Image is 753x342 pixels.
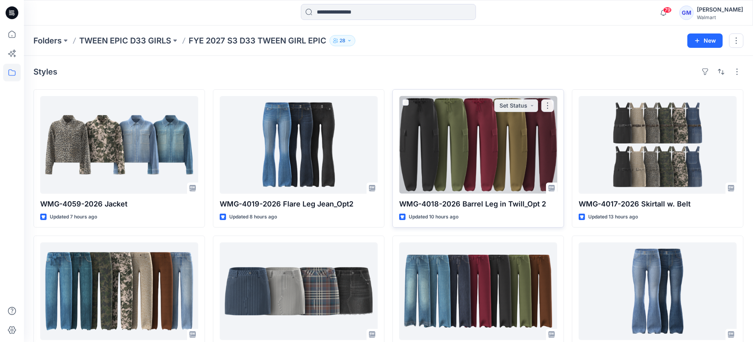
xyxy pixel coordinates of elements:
p: WMG-4019-2026 Flare Leg Jean_Opt2 [220,199,378,210]
div: GM [679,6,694,20]
button: New [687,33,723,48]
a: Folders [33,35,62,46]
p: Updated 10 hours ago [409,213,458,221]
a: WMG-4018-2026 Barrel Leg in Twill_Opt 2 [399,96,557,194]
p: Updated 8 hours ago [229,213,277,221]
a: WMG-3333-2026 Mid Rise Baggy Straight Pant [40,242,198,340]
a: TWEEN EPIC D33 GIRLS [79,35,171,46]
a: WMG-4017-2026 Skirtall w. Belt [579,96,737,194]
p: WMG-4018-2026 Barrel Leg in Twill_Opt 2 [399,199,557,210]
p: Updated 7 hours ago [50,213,97,221]
a: WMG-4020-2026 5 Pocket Mini Skirt [220,242,378,340]
button: 28 [330,35,355,46]
p: WMG-4017-2026 Skirtall w. Belt [579,199,737,210]
p: Updated 13 hours ago [588,213,638,221]
div: Walmart [697,14,743,20]
p: FYE 2027 S3 D33 TWEEN GIRL EPIC [189,35,326,46]
p: 28 [339,36,345,45]
div: [PERSON_NAME] [697,5,743,14]
a: WMG-4019-2026 Flare Leg Jean_Opt2 [220,96,378,194]
span: 79 [663,7,672,13]
a: WMG-4031-2026 Pull On Drawcord Wide Leg_Opt3 [399,242,557,340]
p: WMG-4059-2026 Jacket [40,199,198,210]
a: WMG-4059-2026 Jacket [40,96,198,194]
a: WMG-4019-2026 Flare Leg Jean_Opt1 [579,242,737,340]
h4: Styles [33,67,57,77]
